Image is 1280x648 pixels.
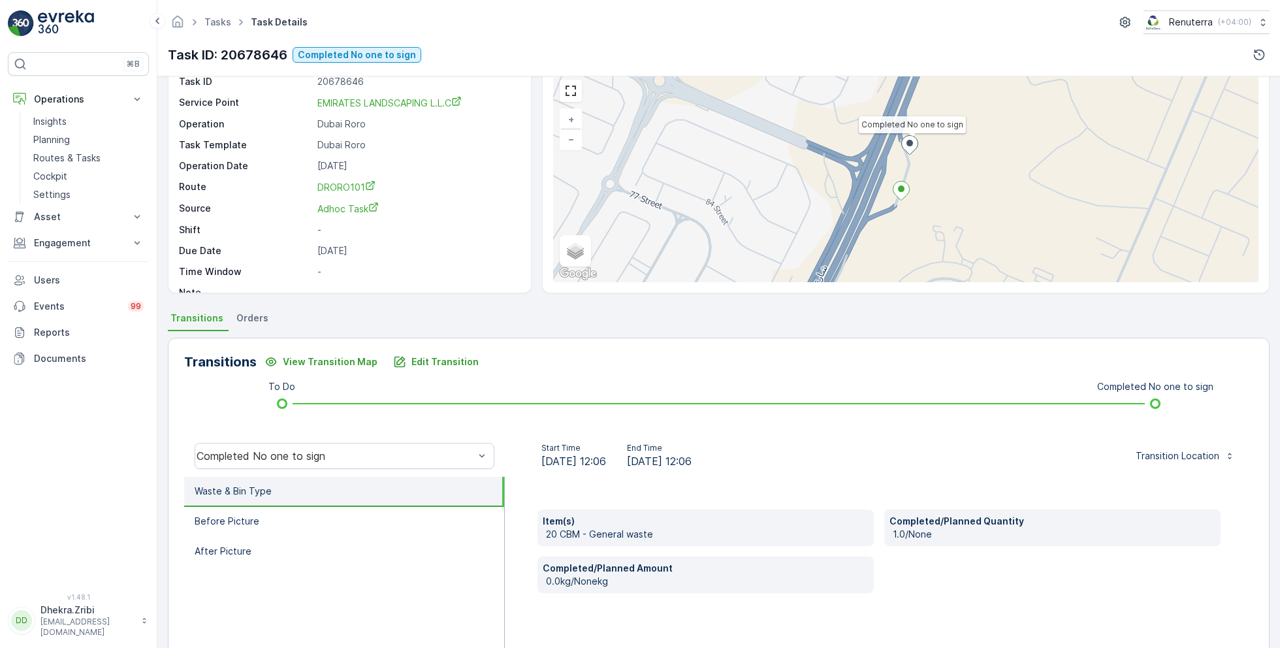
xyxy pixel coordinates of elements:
span: EMIRATES LANDSCAPING L.L.C [317,97,462,108]
p: Settings [33,188,71,201]
button: Engagement [8,230,149,256]
a: EMIRATES LANDSCAPING L.L.C [317,96,517,110]
p: Dubai Roro [317,138,517,152]
p: Service Point [179,96,312,110]
img: logo [8,10,34,37]
p: 99 [131,301,141,312]
p: Completed No one to sign [1097,380,1213,393]
img: logo_light-DOdMpM7g.png [38,10,94,37]
p: [DATE] [317,244,517,257]
p: Source [179,202,312,216]
p: Cockpit [33,170,67,183]
button: Operations [8,86,149,112]
a: Settings [28,186,149,204]
button: Completed No one to sign [293,47,421,63]
p: To Do [268,380,295,393]
p: Completed/Planned Quantity [889,515,1215,528]
span: Adhoc Task [317,203,379,214]
span: [DATE] 12:06 [627,453,692,469]
button: Asset [8,204,149,230]
p: Dhekra.Zribi [40,604,135,617]
span: [DATE] 12:06 [541,453,606,469]
p: Events [34,300,120,313]
p: ( +04:00 ) [1218,17,1251,27]
p: Task ID: 20678646 [168,45,287,65]
a: Insights [28,112,149,131]
a: Users [8,267,149,293]
p: Due Date [179,244,312,257]
a: Cockpit [28,167,149,186]
p: Edit Transition [411,355,479,368]
a: Zoom In [561,110,581,129]
p: Insights [33,115,67,128]
p: 20 CBM - General waste [546,528,869,541]
a: Adhoc Task [317,202,517,216]
p: [EMAIL_ADDRESS][DOMAIN_NAME] [40,617,135,638]
a: Routes & Tasks [28,149,149,167]
p: Note [179,286,312,299]
a: Reports [8,319,149,346]
p: Planning [33,133,70,146]
p: Item(s) [543,515,869,528]
p: Routes & Tasks [33,152,101,165]
p: Start Time [541,443,606,453]
a: Documents [8,346,149,372]
p: Completed No one to sign [298,48,416,61]
p: Completed/Planned Amount [543,562,869,575]
button: Edit Transition [385,351,487,372]
p: Waste & Bin Type [195,485,272,498]
p: 0.0kg/Nonekg [546,575,869,588]
p: After Picture [195,545,251,558]
a: DRORO101 [317,180,517,194]
p: Route [179,180,312,194]
a: Layers [561,236,590,265]
button: Transition Location [1128,445,1243,466]
p: Renuterra [1169,16,1213,29]
p: 1.0/None [893,528,1215,541]
p: End Time [627,443,692,453]
p: Before Picture [195,515,259,528]
span: + [568,114,574,125]
button: Renuterra(+04:00) [1144,10,1270,34]
a: Events99 [8,293,149,319]
span: v 1.48.1 [8,593,149,601]
span: Orders [236,312,268,325]
p: Operations [34,93,123,106]
p: Asset [34,210,123,223]
span: DRORO101 [317,182,376,193]
p: Documents [34,352,144,365]
button: DDDhekra.Zribi[EMAIL_ADDRESS][DOMAIN_NAME] [8,604,149,638]
p: ⌘B [127,59,140,69]
p: 20678646 [317,75,517,88]
p: Reports [34,326,144,339]
p: Engagement [34,236,123,250]
p: Time Window [179,265,312,278]
p: Task ID [179,75,312,88]
p: View Transition Map [283,355,377,368]
p: Task Template [179,138,312,152]
p: [DATE] [317,159,517,172]
p: - [317,223,517,236]
p: Operation [179,118,312,131]
p: Shift [179,223,312,236]
a: Tasks [204,16,231,27]
div: DD [11,610,32,631]
p: - [317,286,517,299]
p: Transition Location [1136,449,1219,462]
p: Dubai Roro [317,118,517,131]
a: View Fullscreen [561,81,581,101]
p: Transitions [184,352,257,372]
a: Homepage [170,20,185,31]
a: Open this area in Google Maps (opens a new window) [556,265,600,282]
img: Google [556,265,600,282]
a: Planning [28,131,149,149]
img: Screenshot_2024-07-26_at_13.33.01.png [1144,15,1164,29]
a: Zoom Out [561,129,581,149]
p: Operation Date [179,159,312,172]
span: − [568,133,575,144]
p: - [317,265,517,278]
button: View Transition Map [257,351,385,372]
p: Users [34,274,144,287]
span: Transitions [170,312,223,325]
div: Completed No one to sign [197,450,474,462]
